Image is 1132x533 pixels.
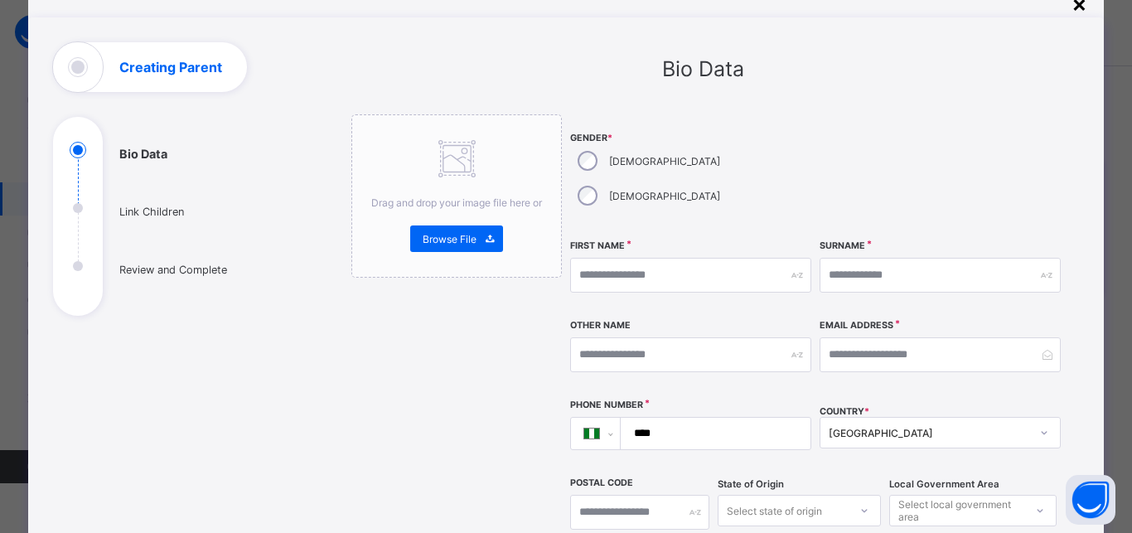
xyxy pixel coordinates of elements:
label: Surname [820,240,865,251]
div: Select state of origin [727,495,822,526]
span: Browse File [423,233,477,245]
label: Postal Code [570,477,633,488]
div: [GEOGRAPHIC_DATA] [829,427,1030,439]
label: Other Name [570,320,631,331]
label: Email Address [820,320,893,331]
span: COUNTRY [820,406,869,417]
label: [DEMOGRAPHIC_DATA] [609,155,720,167]
div: Select local government area [898,495,1023,526]
span: Bio Data [662,56,744,81]
button: Open asap [1066,475,1115,525]
span: Drag and drop your image file here or [371,196,542,209]
label: [DEMOGRAPHIC_DATA] [609,190,720,202]
span: Gender [570,133,811,143]
span: State of Origin [718,478,784,490]
h1: Creating Parent [119,61,222,74]
span: Local Government Area [889,478,999,490]
label: First Name [570,240,625,251]
div: Drag and drop your image file here orBrowse File [351,114,562,278]
label: Phone Number [570,400,643,410]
